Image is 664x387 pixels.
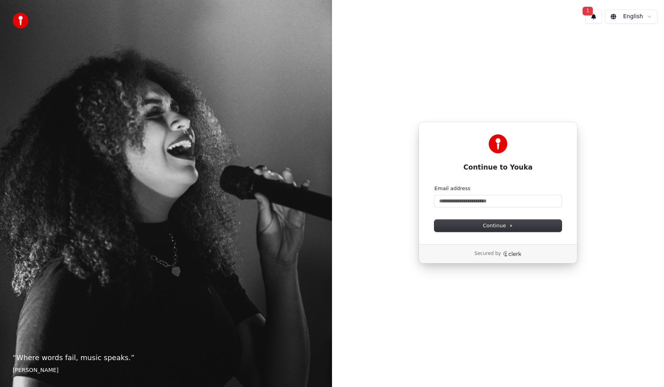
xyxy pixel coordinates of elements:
[13,352,319,363] p: “ Where words fail, music speaks. ”
[434,220,562,232] button: Continue
[474,251,501,257] p: Secured by
[13,13,28,28] img: youka
[585,9,602,24] button: 1
[483,222,513,229] span: Continue
[13,366,319,374] footer: [PERSON_NAME]
[434,185,470,192] label: Email address
[489,134,507,153] img: Youka
[503,251,522,257] a: Clerk logo
[434,163,562,172] h1: Continue to Youka
[583,7,593,15] span: 1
